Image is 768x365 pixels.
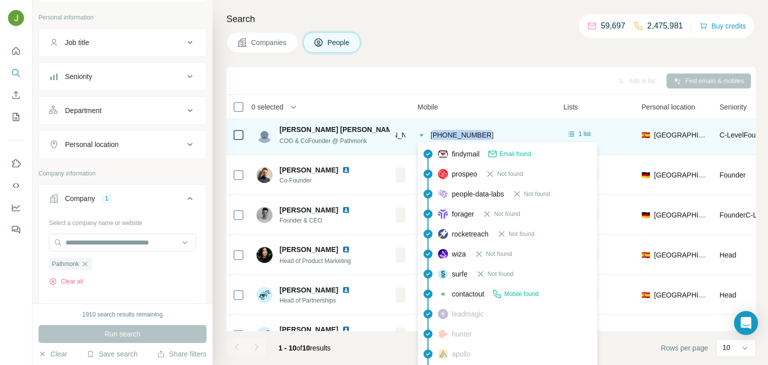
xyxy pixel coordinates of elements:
[39,64,206,88] button: Seniority
[578,129,591,138] span: 1 list
[39,98,206,122] button: Department
[641,290,650,300] span: 🇪🇸
[256,327,272,343] img: Avatar
[39,132,206,156] button: Personal location
[279,257,351,264] span: Head of Product Marketing
[279,245,338,253] span: [PERSON_NAME]
[342,245,350,253] img: LinkedIn logo
[699,19,746,33] button: Buy credits
[49,277,83,286] button: Clear all
[65,193,95,203] div: Company
[641,102,695,112] span: Personal location
[8,108,24,126] button: My lists
[342,286,350,294] img: LinkedIn logo
[251,37,287,47] span: Companies
[719,102,746,112] span: Seniority
[256,207,272,223] img: Avatar
[641,250,650,260] span: 🇪🇸
[8,198,24,216] button: Dashboard
[256,167,272,183] img: Avatar
[452,229,488,239] span: rocketreach
[279,165,338,175] span: [PERSON_NAME]
[438,329,448,338] img: provider hunter logo
[65,139,118,149] div: Personal location
[342,166,350,174] img: LinkedIn logo
[256,287,272,303] img: Avatar
[722,342,730,352] p: 10
[497,169,523,178] span: Not found
[279,216,362,225] span: Founder & CEO
[279,324,338,334] span: [PERSON_NAME]
[279,296,362,305] span: Head of Partnerships
[452,189,504,199] span: people-data-labs
[8,176,24,194] button: Use Surfe API
[430,131,493,139] span: [PHONE_NUMBER]
[647,20,683,32] p: 2,475,981
[719,291,736,299] span: Head
[8,42,24,60] button: Quick start
[417,130,425,140] img: provider contactout logo
[452,329,472,339] span: hunter
[654,290,707,300] span: [GEOGRAPHIC_DATA]
[641,170,650,180] span: 🇩🇪
[438,309,448,319] img: provider leadmagic logo
[278,344,330,352] span: results
[452,309,484,319] span: leadmagic
[38,349,67,359] button: Clear
[563,102,578,112] span: Lists
[39,186,206,214] button: Company1
[438,291,448,296] img: provider contactout logo
[256,127,272,143] img: Avatar
[279,124,399,134] span: [PERSON_NAME] [PERSON_NAME]
[487,269,513,278] span: Not found
[654,250,707,260] span: [GEOGRAPHIC_DATA]
[342,325,350,333] img: LinkedIn logo
[82,310,163,319] div: 1910 search results remaining
[8,86,24,104] button: Enrich CSV
[86,349,137,359] button: Save search
[452,349,470,359] span: apollo
[452,249,466,259] span: wiza
[486,249,512,258] span: Not found
[52,259,79,268] span: Pathmonk
[499,149,531,158] span: Email found
[8,154,24,172] button: Use Surfe on LinkedIn
[452,169,477,179] span: prospeo
[417,102,438,112] span: Mobile
[719,331,747,339] span: Manager
[65,37,89,47] div: Job title
[494,209,520,218] span: Not found
[8,64,24,82] button: Search
[438,349,448,359] img: provider apollo logo
[438,209,448,219] img: provider forager logo
[49,214,196,227] div: Select a company name or website
[641,130,650,140] span: 🇪🇸
[601,20,625,32] p: 59,697
[641,330,650,340] span: 🇵🇹
[342,206,350,214] img: LinkedIn logo
[452,209,474,219] span: forager
[278,344,296,352] span: 1 - 10
[719,171,745,179] span: Founder
[279,205,338,215] span: [PERSON_NAME]
[8,220,24,238] button: Feedback
[508,229,534,238] span: Not found
[452,269,467,279] span: surfe
[101,194,112,203] div: 1
[438,249,448,259] img: provider wiza logo
[226,12,756,26] h4: Search
[504,289,538,298] span: Mobile found
[641,210,650,220] span: 🇩🇪
[256,247,272,263] img: Avatar
[438,169,448,179] img: provider prospeo logo
[302,344,310,352] span: 10
[438,269,448,279] img: provider surfe logo
[734,311,758,335] div: Open Intercom Messenger
[438,189,448,198] img: provider people-data-labs logo
[251,102,283,112] span: 0 selected
[296,344,302,352] span: of
[327,37,350,47] span: People
[654,330,707,340] span: [GEOGRAPHIC_DATA]
[654,210,707,220] span: [GEOGRAPHIC_DATA]
[65,105,101,115] div: Department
